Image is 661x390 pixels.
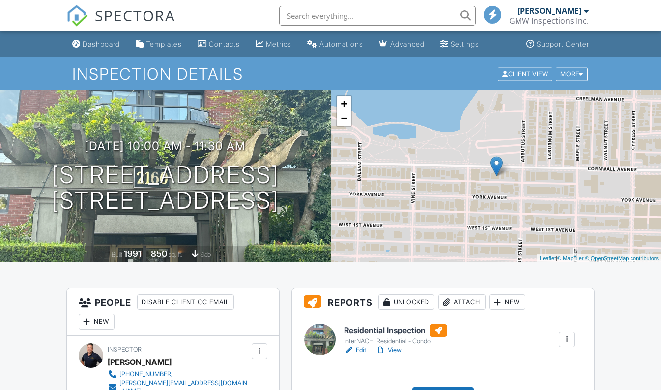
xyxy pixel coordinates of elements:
[436,35,483,54] a: Settings
[319,40,363,48] div: Automations
[66,13,175,34] a: SPECTORA
[537,254,661,263] div: |
[390,40,425,48] div: Advanced
[52,162,279,214] h1: [STREET_ADDRESS] [STREET_ADDRESS]
[151,249,167,259] div: 850
[108,369,249,379] a: [PHONE_NUMBER]
[376,345,402,355] a: View
[72,65,588,83] h1: Inspection Details
[344,324,447,337] h6: Residential Inspection
[451,40,479,48] div: Settings
[344,337,447,345] div: InterNACHI Residential - Condo
[279,6,476,26] input: Search everything...
[585,255,659,261] a: © OpenStreetMap contributors
[266,40,291,48] div: Metrics
[132,35,186,54] a: Templates
[85,139,246,153] h3: [DATE] 10:00 am - 11:30 am
[378,294,434,310] div: Unlocked
[95,5,175,26] span: SPECTORA
[537,40,589,48] div: Support Center
[112,251,122,258] span: Built
[344,345,366,355] a: Edit
[124,249,142,259] div: 1991
[83,40,120,48] div: Dashboard
[556,67,588,81] div: More
[200,251,211,258] span: slab
[498,67,552,81] div: Client View
[119,370,173,378] div: [PHONE_NUMBER]
[438,294,486,310] div: Attach
[337,96,351,111] a: Zoom in
[303,35,367,54] a: Automations (Basic)
[108,355,172,369] div: [PERSON_NAME]
[169,251,182,258] span: sq. ft.
[337,111,351,126] a: Zoom out
[108,346,142,353] span: Inspector
[489,294,525,310] div: New
[344,324,447,346] a: Residential Inspection InterNACHI Residential - Condo
[557,255,584,261] a: © MapTiler
[292,288,595,316] h3: Reports
[517,6,581,16] div: [PERSON_NAME]
[209,40,240,48] div: Contacts
[497,70,555,77] a: Client View
[194,35,244,54] a: Contacts
[146,40,182,48] div: Templates
[375,35,429,54] a: Advanced
[540,255,556,261] a: Leaflet
[68,35,124,54] a: Dashboard
[67,288,279,336] h3: People
[79,314,115,330] div: New
[66,5,88,27] img: The Best Home Inspection Software - Spectora
[137,294,234,310] div: Disable Client CC Email
[522,35,593,54] a: Support Center
[252,35,295,54] a: Metrics
[509,16,589,26] div: GMW Inspections Inc.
